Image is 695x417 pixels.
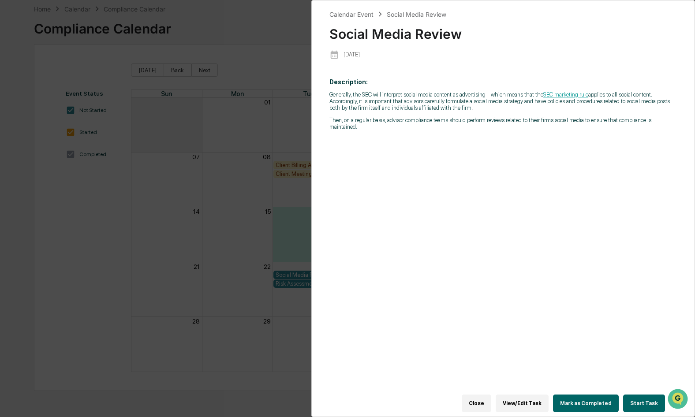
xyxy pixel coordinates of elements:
p: How can we help? [9,19,161,33]
div: Social Media Review [329,19,677,42]
button: Close [462,395,491,412]
div: Calendar Event [329,11,374,18]
img: 1746055101610-c473b297-6a78-478c-a979-82029cc54cd1 [9,67,25,83]
p: Then, on a regular basis, advisor compliance teams should perform reviews related to their firms ... [329,117,677,130]
a: Powered byPylon [62,149,107,156]
button: Start new chat [150,70,161,81]
span: Attestations [73,111,109,120]
div: 🔎 [9,129,16,136]
div: Start new chat [30,67,145,76]
p: [DATE] [344,51,360,58]
button: View/Edit Task [496,395,549,412]
b: Description: [329,78,368,86]
span: Data Lookup [18,128,56,137]
span: Pylon [88,149,107,156]
button: Start Task [623,395,665,412]
button: Mark as Completed [553,395,619,412]
p: Generally, the SEC will interpret social media content as advertising - which means that the appl... [329,91,677,111]
span: Preclearance [18,111,57,120]
a: 🔎Data Lookup [5,124,59,140]
div: Social Media Review [387,11,446,18]
a: 🖐️Preclearance [5,108,60,123]
div: 🗄️ [64,112,71,119]
a: SEC marketing rule [543,91,588,98]
a: 🗄️Attestations [60,108,113,123]
iframe: Open customer support [667,388,691,412]
div: We're available if you need us! [30,76,112,83]
div: 🖐️ [9,112,16,119]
